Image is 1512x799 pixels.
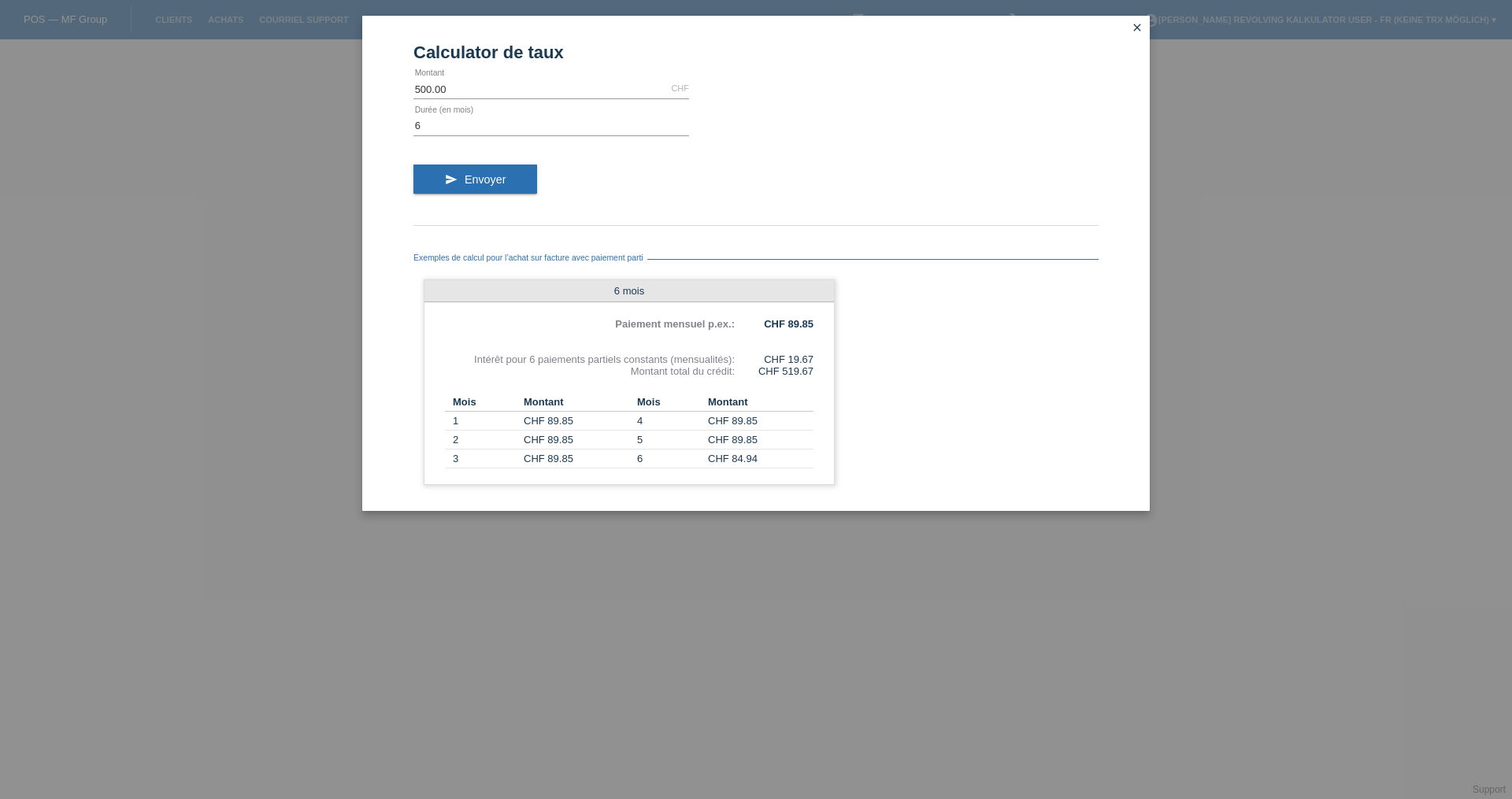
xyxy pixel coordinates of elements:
[445,412,524,431] td: 1
[615,318,735,330] b: Paiement mensuel p.ex.:
[629,431,708,449] td: 5
[764,318,813,330] b: CHF 89.85
[708,393,813,412] th: Montant
[413,165,537,194] button: send Envoyer
[708,431,813,449] td: CHF 89.85
[708,449,813,468] td: CHF 84.94
[629,412,708,431] td: 4
[413,43,1099,62] h1: Calculator de taux
[424,280,834,302] div: 6 mois
[445,431,524,449] td: 2
[524,412,629,431] td: CHF 89.85
[735,365,813,377] div: CHF 519.67
[1127,20,1147,38] a: close
[465,173,506,186] span: Envoyer
[445,393,524,412] th: Mois
[1131,21,1143,34] i: close
[445,353,735,365] div: Intérêt pour 6 paiements partiels constants (mensualités):
[735,353,813,365] div: CHF 19.67
[445,449,524,468] td: 3
[413,253,647,262] span: Exemples de calcul pour l’achat sur facture avec paiement parti
[445,365,735,377] div: Montant total du crédit:
[708,412,813,431] td: CHF 89.85
[524,393,629,412] th: Montant
[524,431,629,449] td: CHF 89.85
[524,449,629,468] td: CHF 89.85
[629,393,708,412] th: Mois
[629,449,708,468] td: 6
[671,83,689,93] div: CHF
